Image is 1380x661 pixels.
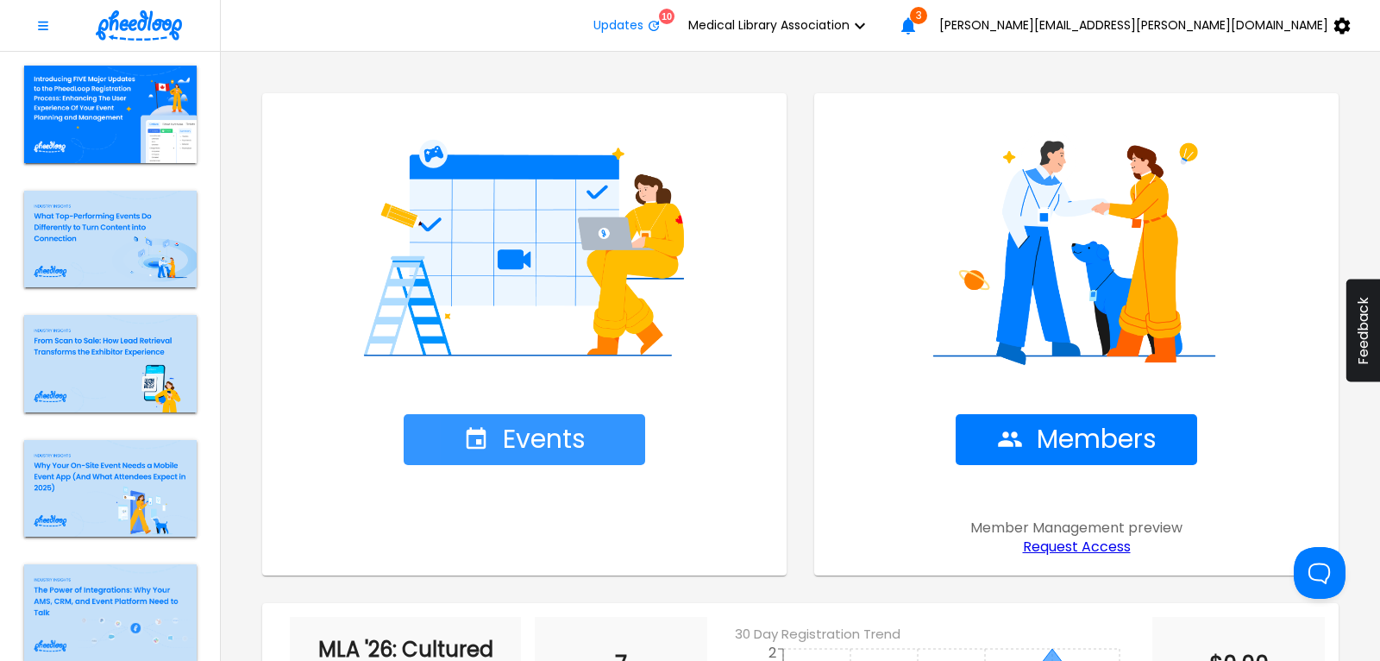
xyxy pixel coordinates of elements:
[910,7,927,24] span: 3
[688,18,850,32] span: Medical Library Association
[24,440,197,538] img: blogimage
[283,114,766,373] img: Home Events
[404,414,645,465] button: Events
[939,18,1328,32] span: [PERSON_NAME][EMAIL_ADDRESS][PERSON_NAME][DOMAIN_NAME]
[1023,539,1131,555] a: Request Access
[1355,297,1371,365] span: Feedback
[891,9,925,43] button: 3
[96,10,182,41] img: logo
[24,315,197,412] img: blogimage
[593,18,643,32] span: Updates
[956,414,1197,465] button: Members
[659,9,674,24] div: 10
[674,9,891,43] button: Medical Library Association
[1294,547,1345,599] iframe: Toggle Customer Support
[463,425,586,455] span: Events
[735,624,1166,645] h6: 30 Day Registration Trend
[580,9,674,43] button: Updates10
[970,520,1182,536] span: Member Management preview
[925,9,1373,43] button: [PERSON_NAME][EMAIL_ADDRESS][PERSON_NAME][DOMAIN_NAME]
[24,191,197,288] img: blogimage
[835,114,1318,373] img: Home Members
[997,425,1157,455] span: Members
[24,66,197,163] img: blogimage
